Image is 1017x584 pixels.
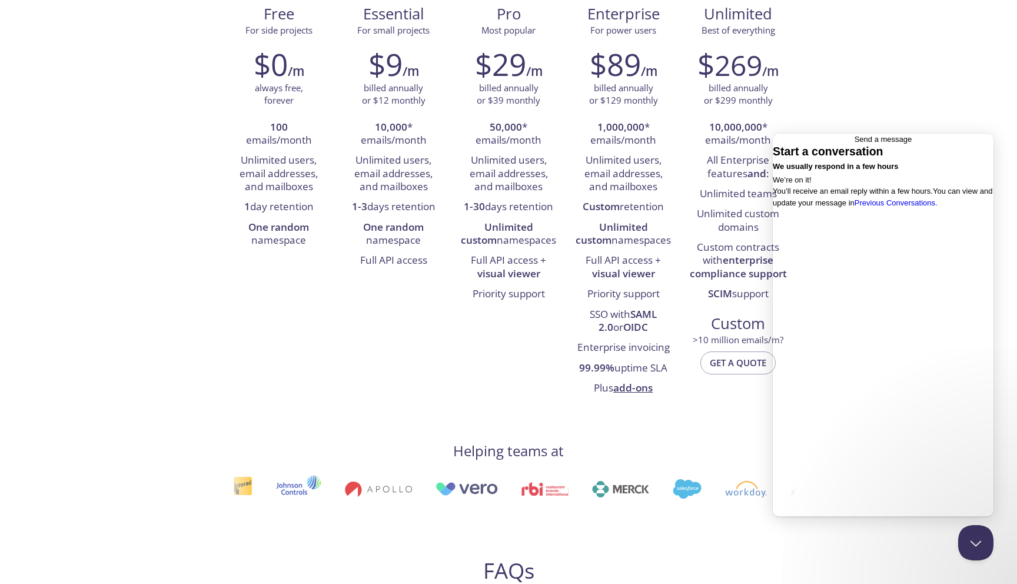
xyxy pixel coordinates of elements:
iframe: Help Scout Beacon - Live Chat, Contact Form, and Knowledge Base [773,134,993,516]
li: * emails/month [460,118,557,151]
li: day retention [230,197,327,217]
span: Free [231,4,327,24]
h6: /m [762,61,779,81]
img: workday [714,481,756,497]
li: * emails/month [345,118,442,151]
li: Custom contracts with [690,238,787,284]
strong: 99.99% [579,361,614,374]
li: Unlimited users, email addresses, and mailboxes [345,151,442,197]
strong: Unlimited custom [461,220,533,247]
span: Most popular [481,24,536,36]
span: Get a quote [710,355,766,370]
strong: visual viewer [477,267,540,280]
h2: $ [697,47,762,82]
strong: SCIM [708,287,732,300]
li: namespaces [460,218,557,251]
h2: $29 [475,47,526,82]
h6: /m [403,61,419,81]
h6: /m [641,61,657,81]
img: apollo [334,481,401,497]
strong: 1 [244,200,250,213]
h6: /m [288,61,304,81]
span: Pro [460,4,556,24]
li: Full API access + [575,251,672,284]
strong: 1-3 [352,200,367,213]
li: Unlimited users, email addresses, and mailboxes [575,151,672,197]
span: Unlimited [704,4,772,24]
li: days retention [460,197,557,217]
button: Get a quote [700,351,776,374]
span: 269 [714,46,762,84]
li: Priority support [460,284,557,304]
li: uptime SLA [575,359,672,379]
strong: 1,000,000 [597,120,644,134]
li: Enterprise invoicing [575,338,672,358]
li: emails/month [230,118,327,151]
span: For side projects [245,24,313,36]
span: Essential [345,4,441,24]
li: support [690,284,787,304]
li: * emails/month [690,118,787,151]
img: vero [424,482,487,496]
li: retention [575,197,672,217]
li: Full API access [345,251,442,271]
li: days retention [345,197,442,217]
h6: /m [526,61,543,81]
iframe: Help Scout Beacon - Close [958,525,993,560]
li: Plus [575,379,672,399]
li: All Enterprise features : [690,151,787,184]
span: Enterprise [576,4,672,24]
li: Unlimited teams [690,184,787,204]
h2: $89 [590,47,641,82]
a: add-ons [613,381,653,394]
p: billed annually or $12 monthly [362,82,426,107]
strong: Custom [583,200,620,213]
h2: $9 [368,47,403,82]
strong: and [747,167,766,180]
p: always free, forever [255,82,303,107]
li: Unlimited users, email addresses, and mailboxes [460,151,557,197]
li: namespace [345,218,442,251]
strong: 10,000,000 [709,120,762,134]
h2: $0 [254,47,288,82]
strong: visual viewer [592,267,655,280]
span: For small projects [357,24,430,36]
li: namespaces [575,218,672,251]
span: > 10 million emails/m? [693,334,783,346]
img: merck [581,481,638,497]
strong: OIDC [623,320,648,334]
strong: 10,000 [375,120,407,134]
img: salesforce [662,479,690,499]
li: Priority support [575,284,672,304]
p: billed annually or $39 monthly [477,82,540,107]
strong: Unlimited custom [576,220,648,247]
strong: 1-30 [464,200,485,213]
li: Unlimited users, email addresses, and mailboxes [230,151,327,197]
strong: One random [248,220,309,234]
li: Full API access + [460,251,557,284]
p: billed annually or $299 monthly [704,82,773,107]
img: johnsoncontrols [265,475,310,503]
li: SSO with or [575,305,672,339]
strong: 100 [270,120,288,134]
li: * emails/month [575,118,672,151]
h2: FAQs [282,558,734,584]
strong: 50,000 [490,120,522,134]
span: Best of everything [702,24,775,36]
strong: SAML 2.0 [599,307,657,334]
li: Unlimited custom domains [690,204,787,238]
strong: One random [363,220,424,234]
h4: Helping teams at [453,442,564,460]
span: For power users [590,24,656,36]
p: billed annually or $129 monthly [589,82,658,107]
strong: enterprise compliance support [690,253,787,280]
span: Custom [690,314,786,334]
img: rbi [510,482,558,496]
li: namespace [230,218,327,251]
